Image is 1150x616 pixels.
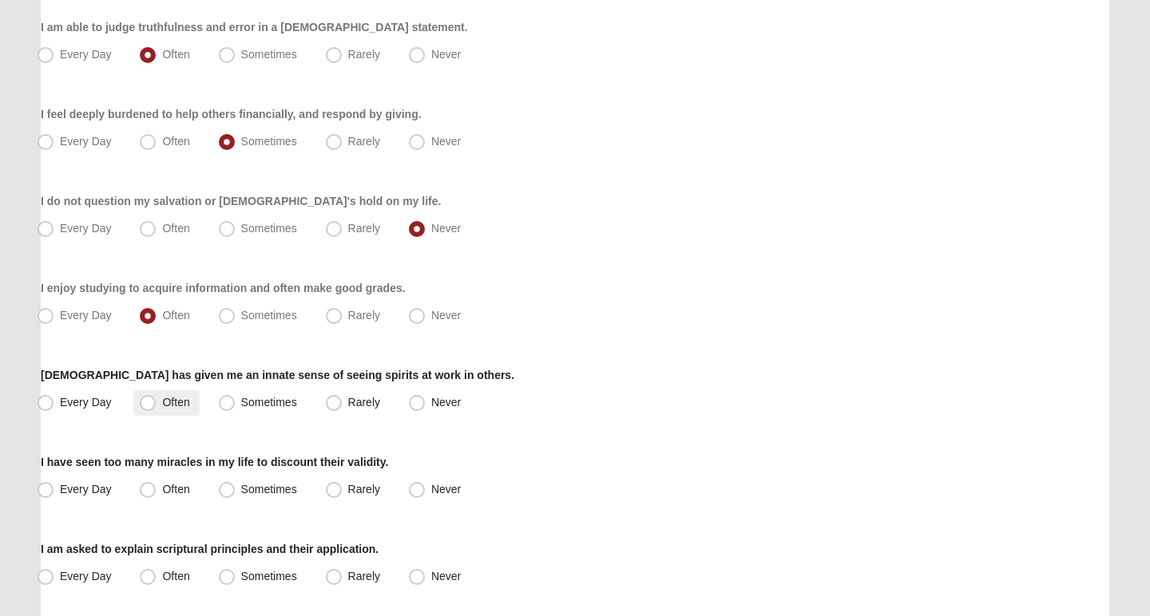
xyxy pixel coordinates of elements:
[348,309,380,322] span: Rarely
[60,483,112,496] span: Every Day
[162,135,189,148] span: Often
[431,570,461,582] span: Never
[60,48,112,61] span: Every Day
[431,48,461,61] span: Never
[162,48,189,61] span: Often
[241,309,297,322] span: Sometimes
[241,135,297,148] span: Sometimes
[162,483,189,496] span: Often
[241,222,297,235] span: Sometimes
[241,396,297,409] span: Sometimes
[431,222,461,235] span: Never
[60,570,112,582] span: Every Day
[241,483,297,496] span: Sometimes
[41,106,422,122] label: I feel deeply burdened to help others financially, and respond by giving.
[162,222,189,235] span: Often
[348,48,380,61] span: Rarely
[348,135,380,148] span: Rarely
[41,541,379,557] label: I am asked to explain scriptural principles and their application.
[41,367,514,383] label: [DEMOGRAPHIC_DATA] has given me an innate sense of seeing spirits at work in others.
[431,483,461,496] span: Never
[60,135,112,148] span: Every Day
[41,193,441,209] label: I do not question my salvation or [DEMOGRAPHIC_DATA]'s hold on my life.
[348,222,380,235] span: Rarely
[41,454,388,470] label: I have seen too many miracles in my life to discount their validity.
[431,135,461,148] span: Never
[60,396,112,409] span: Every Day
[241,570,297,582] span: Sometimes
[60,309,112,322] span: Every Day
[162,309,189,322] span: Often
[60,222,112,235] span: Every Day
[162,396,189,409] span: Often
[41,280,406,296] label: I enjoy studying to acquire information and often make good grades.
[431,309,461,322] span: Never
[241,48,297,61] span: Sometimes
[162,570,189,582] span: Often
[348,396,380,409] span: Rarely
[348,570,380,582] span: Rarely
[41,19,468,35] label: I am able to judge truthfulness and error in a [DEMOGRAPHIC_DATA] statement.
[348,483,380,496] span: Rarely
[431,396,461,409] span: Never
